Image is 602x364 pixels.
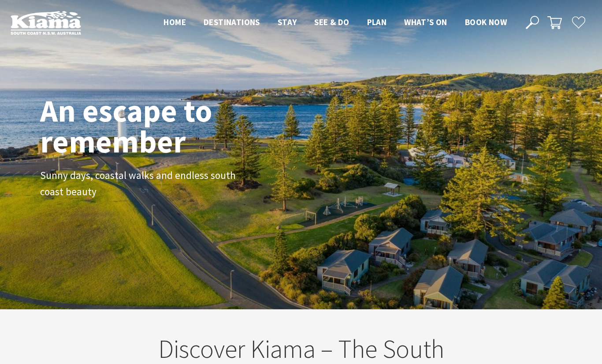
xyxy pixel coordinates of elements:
span: Plan [367,17,387,27]
span: Book now [465,17,507,27]
img: Kiama Logo [11,11,81,35]
span: Destinations [204,17,260,27]
span: See & Do [314,17,349,27]
nav: Main Menu [155,15,516,30]
span: Stay [278,17,297,27]
span: What’s On [404,17,447,27]
span: Home [164,17,186,27]
h1: An escape to remember [40,95,282,157]
p: Sunny days, coastal walks and endless south coast beauty [40,167,238,200]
